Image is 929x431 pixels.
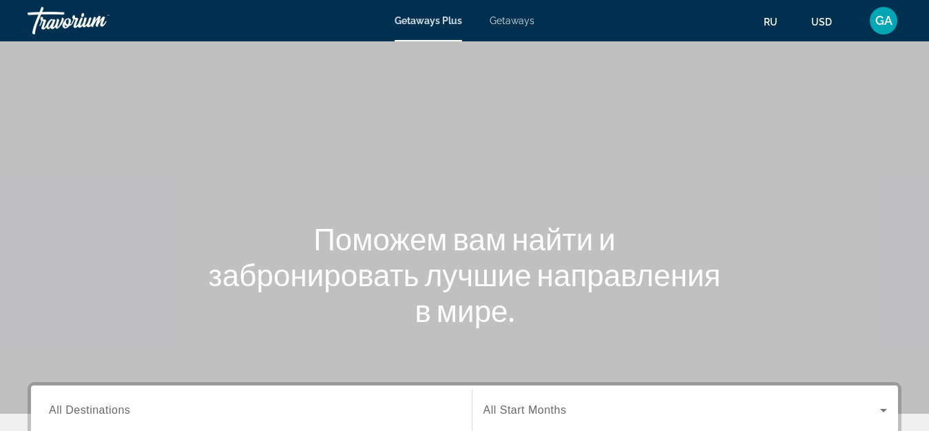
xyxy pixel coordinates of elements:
[28,3,165,39] a: Travorium
[49,404,130,416] span: All Destinations
[483,404,567,416] span: All Start Months
[207,221,723,328] h1: Поможем вам найти и забронировать лучшие направления в мире.
[490,15,534,26] a: Getaways
[866,6,901,35] button: User Menu
[875,14,893,28] span: GA
[395,15,462,26] a: Getaways Plus
[764,12,791,32] button: Change language
[764,17,777,28] span: ru
[811,17,832,28] span: USD
[811,12,845,32] button: Change currency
